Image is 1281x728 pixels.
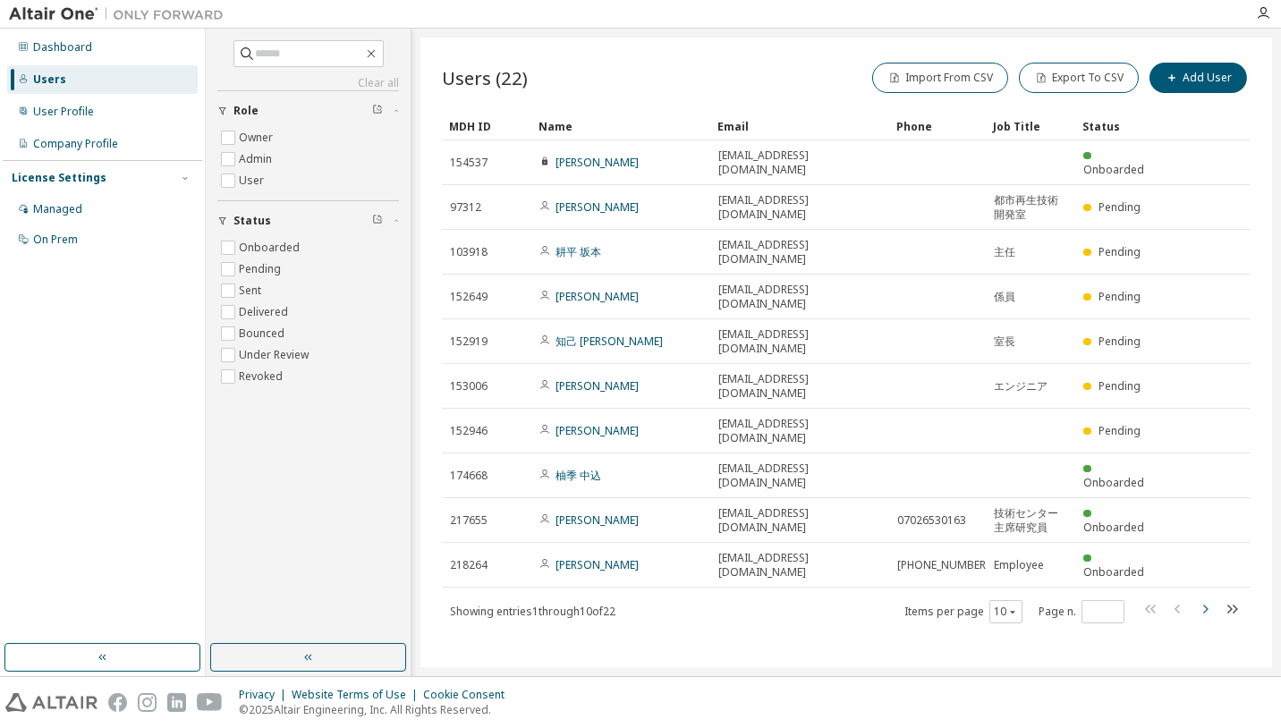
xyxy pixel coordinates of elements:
button: Add User [1150,63,1247,93]
span: [EMAIL_ADDRESS][DOMAIN_NAME] [718,372,881,401]
button: Import From CSV [872,63,1008,93]
label: Onboarded [239,237,303,258]
a: 柚季 中込 [556,468,601,483]
span: [EMAIL_ADDRESS][DOMAIN_NAME] [718,193,881,222]
label: Bounced [239,323,288,344]
label: Sent [239,280,265,301]
span: 97312 [450,200,481,215]
div: Website Terms of Use [292,688,423,702]
span: Showing entries 1 through 10 of 22 [450,604,615,619]
label: Owner [239,127,276,148]
label: Pending [239,258,284,280]
span: Pending [1099,199,1141,215]
span: Users (22) [442,65,528,90]
a: [PERSON_NAME] [556,557,639,572]
span: 217655 [450,513,488,528]
span: 室長 [994,334,1015,349]
a: [PERSON_NAME] [556,423,639,438]
span: 係員 [994,290,1015,304]
label: Under Review [239,344,312,366]
span: 152946 [450,424,488,438]
span: 154537 [450,156,488,170]
span: Pending [1099,289,1141,304]
span: Pending [1099,378,1141,394]
span: Onboarded [1083,564,1144,580]
button: 10 [994,605,1018,619]
div: Cookie Consent [423,688,515,702]
a: [PERSON_NAME] [556,512,639,528]
div: License Settings [12,171,106,185]
div: Users [33,72,66,87]
div: Status [1082,112,1158,140]
span: 152649 [450,290,488,304]
img: Altair One [9,5,233,23]
span: 主任 [994,245,1015,259]
span: Pending [1099,423,1141,438]
a: [PERSON_NAME] [556,199,639,215]
div: MDH ID [449,112,524,140]
span: Role [233,104,259,118]
div: Dashboard [33,40,92,55]
span: Onboarded [1083,162,1144,177]
span: エンジニア [994,379,1048,394]
span: [EMAIL_ADDRESS][DOMAIN_NAME] [718,148,881,177]
label: Delivered [239,301,292,323]
div: Company Profile [33,137,118,151]
a: [PERSON_NAME] [556,155,639,170]
span: 都市再生技術開発室 [994,193,1067,222]
span: [EMAIL_ADDRESS][DOMAIN_NAME] [718,238,881,267]
div: Name [539,112,703,140]
div: Managed [33,202,82,216]
img: altair_logo.svg [5,693,98,712]
div: User Profile [33,105,94,119]
span: 103918 [450,245,488,259]
span: 152919 [450,334,488,349]
div: Privacy [239,688,292,702]
span: 技術センター 主席研究員 [994,506,1067,535]
span: [EMAIL_ADDRESS][DOMAIN_NAME] [718,461,881,490]
a: Clear all [217,76,399,90]
p: © 2025 Altair Engineering, Inc. All Rights Reserved. [239,702,515,717]
label: Admin [239,148,276,170]
span: Onboarded [1083,475,1144,490]
span: [EMAIL_ADDRESS][DOMAIN_NAME] [718,417,881,445]
img: facebook.svg [108,693,127,712]
span: 218264 [450,558,488,572]
img: linkedin.svg [167,693,186,712]
a: [PERSON_NAME] [556,289,639,304]
a: 知己 [PERSON_NAME] [556,334,663,349]
span: Employee [994,558,1044,572]
img: instagram.svg [138,693,157,712]
button: Status [217,201,399,241]
span: Pending [1099,334,1141,349]
img: youtube.svg [197,693,223,712]
label: Revoked [239,366,286,387]
div: On Prem [33,233,78,247]
span: Items per page [904,600,1022,623]
button: Export To CSV [1019,63,1139,93]
button: Role [217,91,399,131]
div: Phone [896,112,979,140]
div: Email [717,112,882,140]
div: Job Title [993,112,1068,140]
span: Clear filter [372,214,383,228]
span: Onboarded [1083,520,1144,535]
span: 174668 [450,469,488,483]
span: 07026530163 [897,513,966,528]
a: 耕平 坂本 [556,244,601,259]
span: [PHONE_NUMBER] [897,558,989,572]
span: 153006 [450,379,488,394]
a: [PERSON_NAME] [556,378,639,394]
span: [EMAIL_ADDRESS][DOMAIN_NAME] [718,551,881,580]
span: [EMAIL_ADDRESS][DOMAIN_NAME] [718,283,881,311]
span: [EMAIL_ADDRESS][DOMAIN_NAME] [718,506,881,535]
span: Pending [1099,244,1141,259]
label: User [239,170,267,191]
span: Clear filter [372,104,383,118]
span: Page n. [1039,600,1124,623]
span: [EMAIL_ADDRESS][DOMAIN_NAME] [718,327,881,356]
span: Status [233,214,271,228]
